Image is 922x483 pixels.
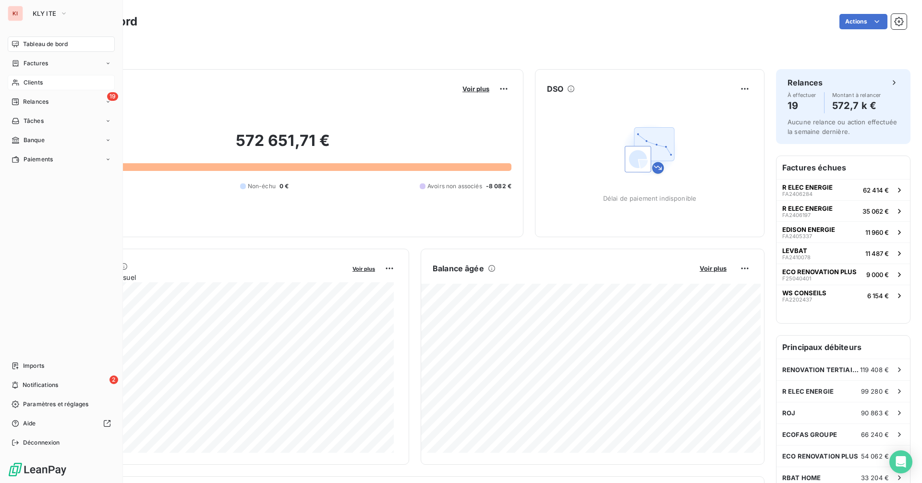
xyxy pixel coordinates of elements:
span: FA2202437 [782,297,812,302]
img: Logo LeanPay [8,462,67,477]
button: Voir plus [350,264,378,273]
span: WS CONSEILS [782,289,826,297]
button: LEVBATFA241007811 487 € [776,242,910,264]
h6: Principaux débiteurs [776,336,910,359]
span: Tableau de bord [23,40,68,48]
span: Notifications [23,381,58,389]
span: RENOVATION TERTIAIRE SERVICE [782,366,860,374]
button: Actions [839,14,887,29]
h6: Balance âgée [433,263,484,274]
span: Aucune relance ou action effectuée la semaine dernière. [788,118,897,135]
span: 90 863 € [861,409,889,417]
h6: Relances [788,77,823,88]
span: 35 062 € [862,207,889,215]
span: FA2405337 [782,233,812,239]
span: ECOFAS GROUPE [782,431,837,438]
span: RBAT HOME [782,474,821,482]
button: EDISON ENERGIEFA240533711 960 € [776,221,910,242]
span: R ELEC ENERGIE [782,183,833,191]
div: KI [8,6,23,21]
span: 2 [109,375,118,384]
span: Avoirs non associés [427,182,482,191]
span: 66 240 € [861,431,889,438]
span: Clients [24,78,43,87]
span: 11 960 € [865,229,889,236]
span: 19 [107,92,118,101]
button: R ELEC ENERGIEFA240619735 062 € [776,200,910,221]
span: -8 082 € [486,182,511,191]
span: R ELEC ENERGIE [782,205,833,212]
img: Empty state [619,120,680,181]
span: 99 280 € [861,387,889,395]
span: Banque [24,136,45,145]
span: Voir plus [700,265,727,272]
span: F25040401 [782,276,811,281]
h6: Factures échues [776,156,910,179]
span: 54 062 € [861,452,889,460]
span: 62 414 € [863,186,889,194]
span: Déconnexion [23,438,60,447]
span: EDISON ENERGIE [782,226,835,233]
span: ECO RENOVATION PLUS [782,452,858,460]
h2: 572 651,71 € [54,131,511,160]
span: ECO RENOVATION PLUS [782,268,857,276]
button: ECO RENOVATION PLUSF250404019 000 € [776,264,910,285]
span: Montant à relancer [832,92,881,98]
span: Voir plus [462,85,489,93]
span: Voir plus [352,266,375,272]
span: Chiffre d'affaires mensuel [54,272,346,282]
span: Non-échu [248,182,276,191]
span: Aide [23,419,36,428]
span: Paramètres et réglages [23,400,88,409]
a: Aide [8,416,115,431]
button: R ELEC ENERGIEFA240628462 414 € [776,179,910,200]
span: ROJ [782,409,795,417]
span: 0 € [279,182,289,191]
div: Open Intercom Messenger [889,450,912,473]
span: FA2406197 [782,212,811,218]
span: 119 408 € [860,366,889,374]
span: LEVBAT [782,247,807,254]
span: Factures [24,59,48,68]
button: WS CONSEILSFA22024376 154 € [776,285,910,306]
span: KLY ITE [33,10,56,17]
span: Tâches [24,117,44,125]
span: 6 154 € [867,292,889,300]
span: À effectuer [788,92,816,98]
span: 33 204 € [861,474,889,482]
span: FA2406284 [782,191,813,197]
span: 9 000 € [866,271,889,278]
h4: 572,7 k € [832,98,881,113]
span: Relances [23,97,49,106]
span: 11 487 € [865,250,889,257]
h6: DSO [547,83,563,95]
button: Voir plus [460,85,492,93]
span: R ELEC ENERGIE [782,387,834,395]
span: Imports [23,362,44,370]
span: Paiements [24,155,53,164]
span: Délai de paiement indisponible [603,194,697,202]
button: Voir plus [697,264,729,273]
h4: 19 [788,98,816,113]
span: FA2410078 [782,254,811,260]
